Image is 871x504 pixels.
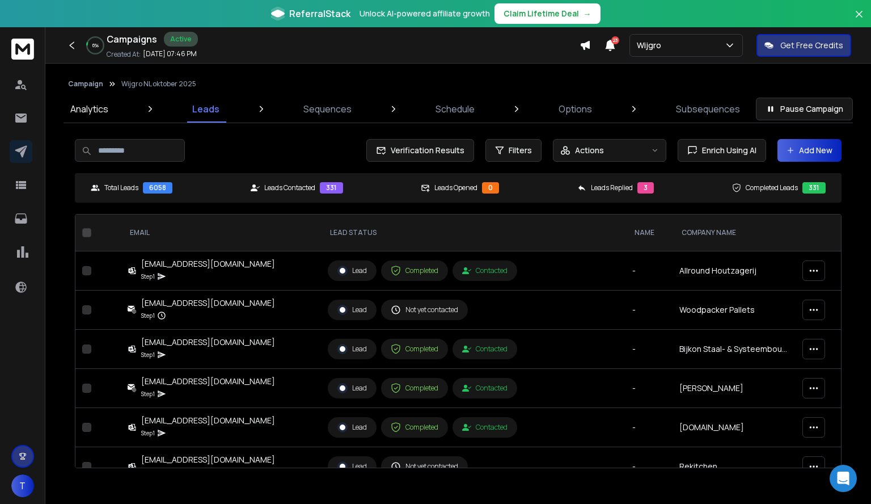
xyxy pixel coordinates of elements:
button: Enrich Using AI [678,139,766,162]
p: Unlock AI-powered affiliate growth [360,8,490,19]
h1: Campaigns [107,32,157,46]
td: [DOMAIN_NAME] [673,408,796,447]
p: Step 1 [141,388,155,400]
div: 331 [802,182,826,194]
th: Company Name [673,215,796,251]
td: - [625,291,673,330]
td: - [625,408,673,447]
div: Lead [337,266,367,276]
div: Completed [391,266,438,276]
span: Enrich Using AI [697,145,756,156]
td: - [625,447,673,486]
p: Step 1 [141,427,155,439]
th: NAME [625,215,673,251]
a: Leads [185,95,226,123]
div: 3 [637,182,654,194]
span: Filters [509,145,532,156]
button: Close banner [852,7,866,34]
td: [PERSON_NAME] [673,369,796,408]
td: - [625,330,673,369]
th: LEAD STATUS [321,215,625,251]
a: Analytics [64,95,115,123]
button: T [11,474,34,497]
div: Lead [337,383,367,393]
p: Step 1 [141,310,155,321]
p: Leads Opened [434,183,477,192]
button: Add New [777,139,842,162]
p: Leads [192,102,219,116]
td: Woodpacker Pallets [673,291,796,330]
p: Total Leads [104,183,138,192]
div: [EMAIL_ADDRESS][DOMAIN_NAME] [141,454,275,465]
p: Analytics [70,102,108,116]
div: Not yet contacted [391,461,458,472]
div: Completed [391,422,438,432]
a: Schedule [429,95,481,123]
p: Leads Replied [591,183,633,192]
div: [EMAIL_ADDRESS][DOMAIN_NAME] [141,337,275,348]
td: Bijkon Staal- & Systeembouw bv [673,330,796,369]
button: Pause Campaign [756,98,853,120]
span: ReferralStack [289,7,350,20]
p: Wijgro [637,40,666,51]
p: Wijgro NL oktober 2025 [121,79,196,89]
div: [EMAIL_ADDRESS][DOMAIN_NAME] [141,415,275,426]
p: Subsequences [676,102,740,116]
p: Completed Leads [746,183,798,192]
a: Subsequences [669,95,747,123]
div: [EMAIL_ADDRESS][DOMAIN_NAME] [141,297,275,309]
div: Lead [337,305,367,315]
button: Get Free Credits [756,34,851,57]
span: Verification Results [386,145,464,156]
div: 0 [482,182,499,194]
div: Lead [337,461,367,472]
a: Options [552,95,599,123]
p: Step 1 [141,349,155,360]
div: Lead [337,422,367,432]
td: Allround Houtzagerij [673,251,796,291]
th: EMAIL [121,215,321,251]
p: Created At: [107,50,141,59]
div: Completed [391,383,438,393]
p: Get Free Credits [780,40,843,51]
div: Completed [391,344,438,354]
div: Contacted [462,384,508,393]
div: 6058 [143,182,172,194]
p: Leads Contacted [264,183,315,192]
button: Campaign [68,79,103,89]
p: Options [559,102,592,116]
div: Open Intercom Messenger [830,465,857,492]
p: 6 % [92,42,99,49]
a: Sequences [297,95,358,123]
button: Verification Results [366,139,474,162]
span: 23 [611,36,619,44]
button: Claim Lifetime Deal→ [494,3,601,24]
p: Schedule [435,102,475,116]
div: Active [164,32,198,47]
div: Contacted [462,266,508,275]
div: Contacted [462,345,508,354]
p: Step 1 [141,467,155,478]
div: Not yet contacted [391,305,458,315]
div: Lead [337,344,367,354]
p: Step 1 [141,271,155,282]
div: 331 [320,182,343,194]
p: Actions [575,145,604,156]
td: Rekitchen [673,447,796,486]
div: [EMAIL_ADDRESS][DOMAIN_NAME] [141,258,275,270]
button: Filters [485,139,542,162]
td: - [625,251,673,291]
td: - [625,369,673,408]
div: [EMAIL_ADDRESS][DOMAIN_NAME] [141,376,275,387]
span: → [584,8,591,19]
p: [DATE] 07:46 PM [143,49,197,58]
p: Sequences [303,102,352,116]
div: Contacted [462,423,508,432]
